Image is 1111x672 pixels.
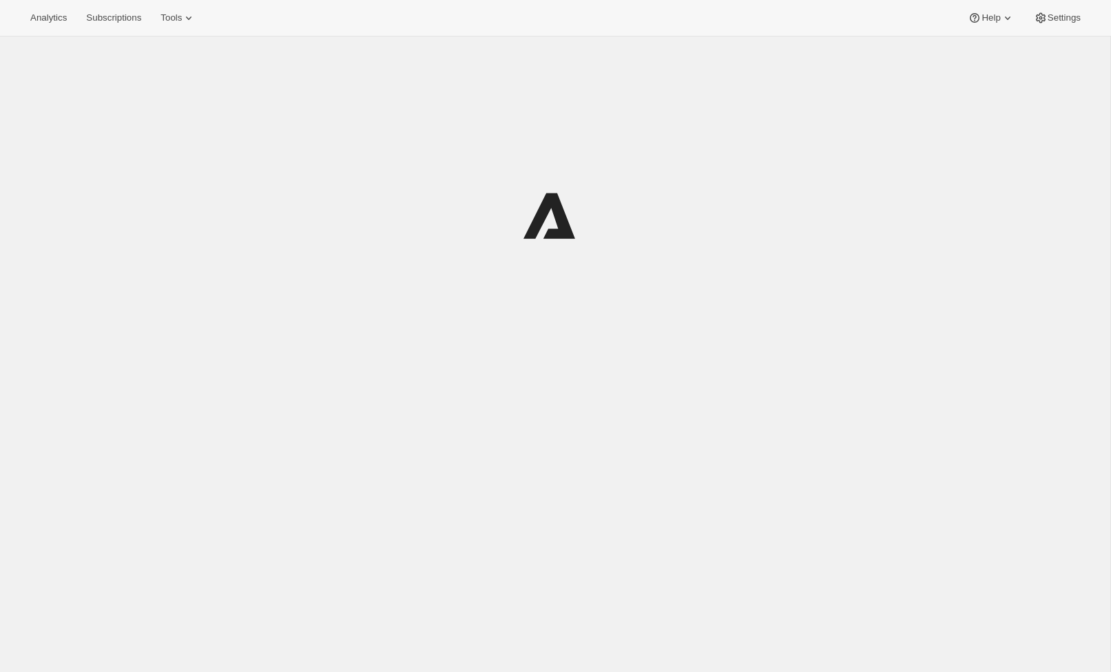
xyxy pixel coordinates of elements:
button: Analytics [22,8,75,28]
button: Settings [1026,8,1089,28]
button: Help [959,8,1022,28]
button: Subscriptions [78,8,149,28]
span: Subscriptions [86,12,141,23]
span: Tools [160,12,182,23]
span: Analytics [30,12,67,23]
span: Help [982,12,1000,23]
button: Tools [152,8,204,28]
span: Settings [1048,12,1081,23]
